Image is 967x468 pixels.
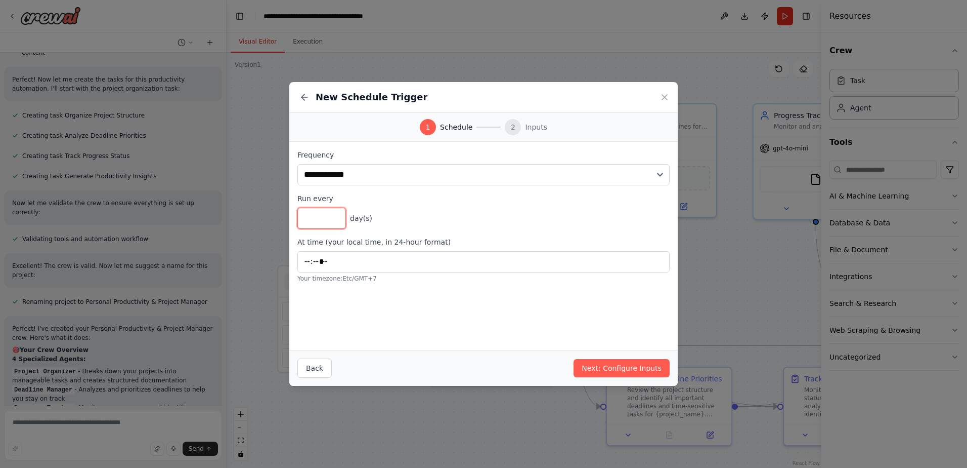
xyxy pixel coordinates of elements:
[574,359,670,377] button: Next: Configure Inputs
[440,122,472,132] span: Schedule
[297,150,670,160] label: Frequency
[297,193,670,204] label: Run every
[350,213,372,223] span: day(s)
[297,275,670,283] p: Your timezone: Etc/GMT+7
[420,119,436,135] div: 1
[316,90,427,104] h2: New Schedule Trigger
[297,359,332,378] button: Back
[297,237,670,247] label: At time (your local time, in 24-hour format)
[505,119,521,135] div: 2
[525,122,547,132] span: Inputs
